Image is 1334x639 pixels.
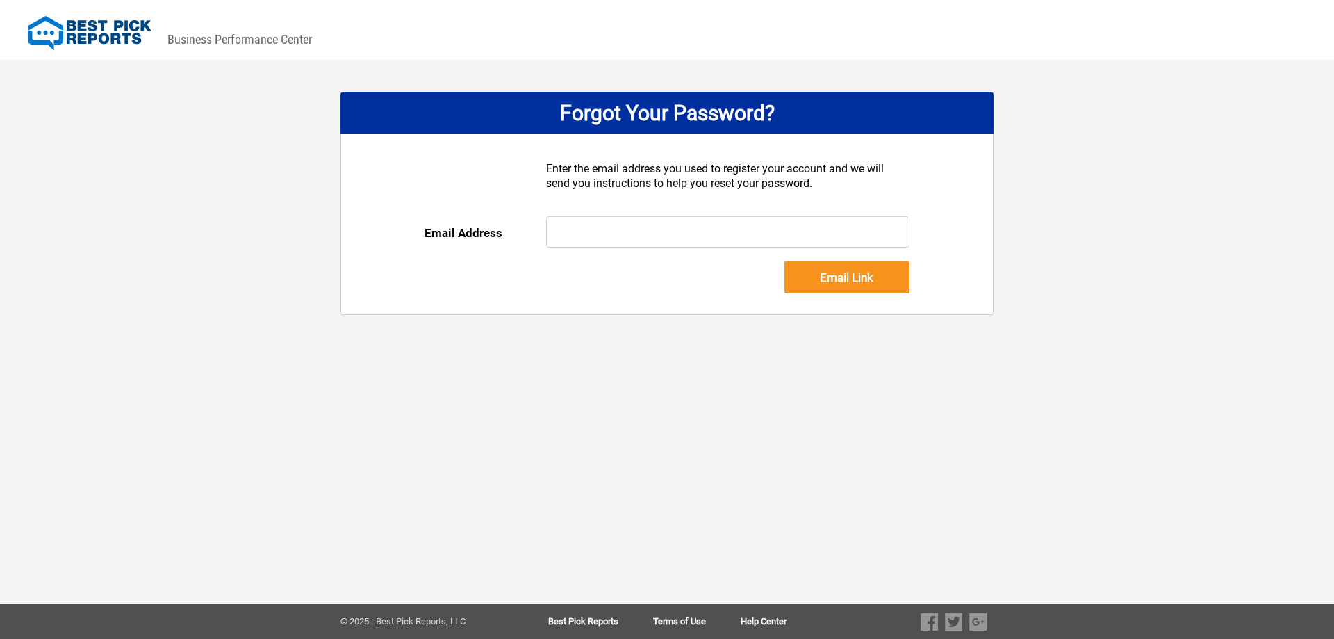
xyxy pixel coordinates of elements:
a: Help Center [741,617,787,626]
div: Enter the email address you used to register your account and we will send you instructions to he... [546,161,910,216]
img: Best Pick Reports Logo [28,16,151,51]
a: Best Pick Reports [548,617,653,626]
input: Email Link [784,261,909,293]
div: Forgot Your Password? [340,92,994,134]
div: © 2025 - Best Pick Reports, LLC [340,617,504,626]
div: Email Address [425,216,546,250]
a: Terms of Use [653,617,741,626]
